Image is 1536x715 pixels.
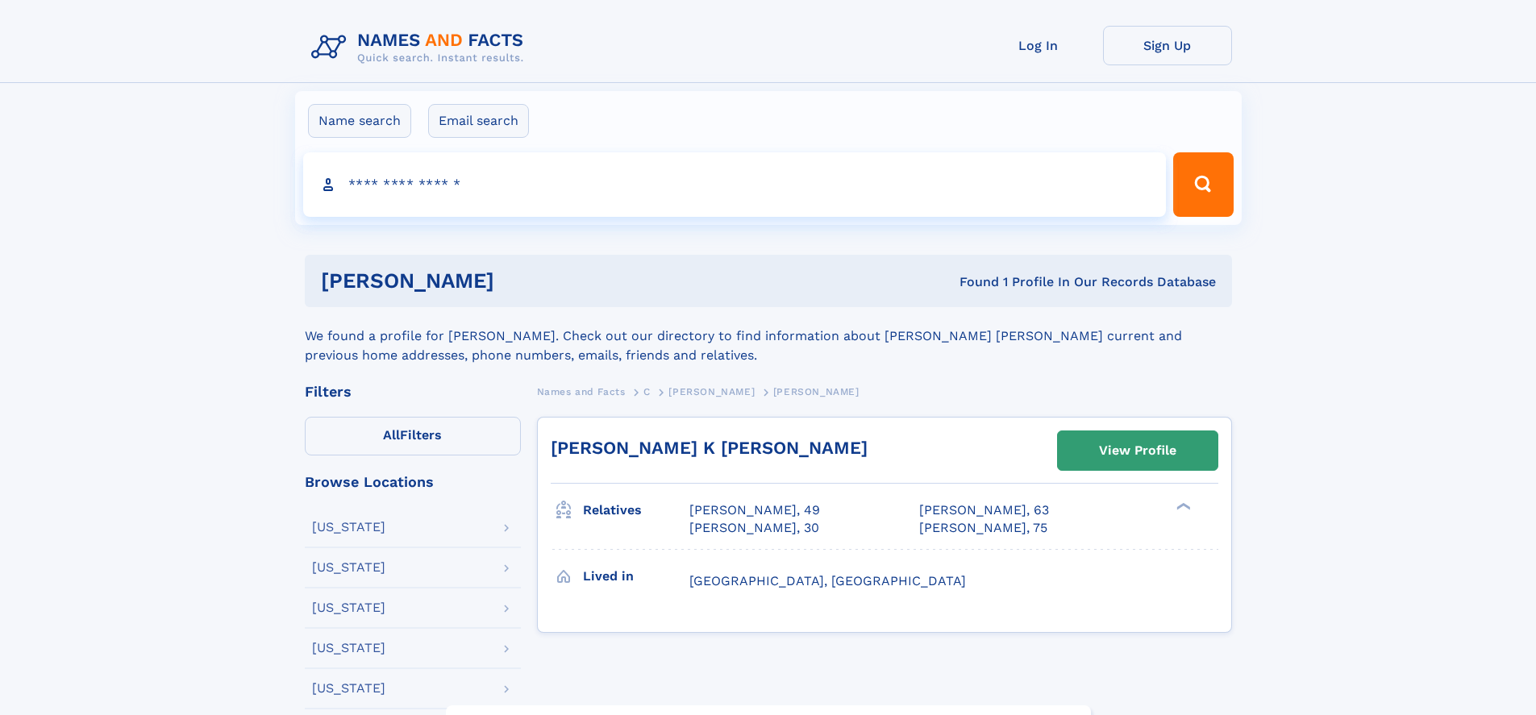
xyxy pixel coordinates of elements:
span: All [383,427,400,443]
a: [PERSON_NAME] [668,381,755,401]
div: We found a profile for [PERSON_NAME]. Check out our directory to find information about [PERSON_N... [305,307,1232,365]
div: Filters [305,385,521,399]
div: [US_STATE] [312,642,385,655]
div: [US_STATE] [312,521,385,534]
div: ❯ [1172,501,1192,512]
a: [PERSON_NAME], 75 [919,519,1047,537]
div: [US_STATE] [312,561,385,574]
a: [PERSON_NAME], 49 [689,501,820,519]
span: [GEOGRAPHIC_DATA], [GEOGRAPHIC_DATA] [689,573,966,588]
div: [US_STATE] [312,682,385,695]
span: C [643,386,651,397]
label: Name search [308,104,411,138]
a: View Profile [1058,431,1218,470]
a: [PERSON_NAME], 30 [689,519,819,537]
div: Found 1 Profile In Our Records Database [726,273,1216,291]
div: [US_STATE] [312,601,385,614]
a: Sign Up [1103,26,1232,65]
span: [PERSON_NAME] [668,386,755,397]
div: Browse Locations [305,475,521,489]
div: View Profile [1099,432,1176,469]
h1: [PERSON_NAME] [321,271,727,291]
input: search input [303,152,1167,217]
a: [PERSON_NAME], 63 [919,501,1049,519]
a: [PERSON_NAME] K [PERSON_NAME] [551,438,868,458]
label: Email search [428,104,529,138]
a: C [643,381,651,401]
button: Search Button [1173,152,1233,217]
a: Names and Facts [537,381,626,401]
h3: Lived in [583,563,689,590]
label: Filters [305,417,521,455]
a: Log In [974,26,1103,65]
h3: Relatives [583,497,689,524]
span: [PERSON_NAME] [773,386,860,397]
img: Logo Names and Facts [305,26,537,69]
